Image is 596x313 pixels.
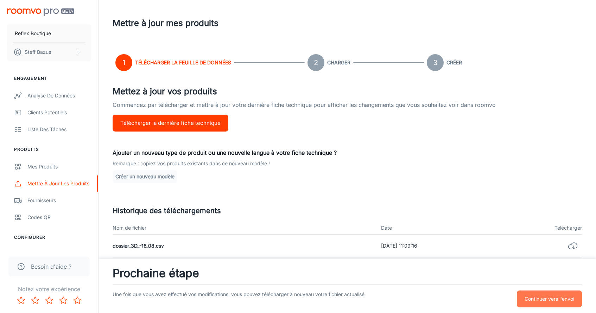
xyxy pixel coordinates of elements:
[7,43,91,61] button: Steff Bazus
[42,293,56,307] button: Rate 3 star
[314,58,318,67] text: 2
[113,222,375,235] th: Nom de fichier
[113,148,582,157] p: Ajouter un nouveau type de produit ou une nouvelle langue à votre fiche technique ?
[27,109,91,116] div: Clients potentiels
[113,290,418,307] p: Une fois que vous avez effectué vos modifications, vous pouvez télécharger à nouveau votre fichie...
[113,17,218,30] h1: Mettre à jour mes produits
[7,24,91,43] button: Reflex Boutique
[113,85,582,98] h4: Mettez à jour vos produits
[27,126,91,133] div: Liste des tâches
[113,160,582,167] p: Remarque : copiez vos produits existants dans ce nouveau modèle !
[113,101,582,115] p: Commencez par télécharger et mettre à jour votre dernière fiche technique pour afficher les chang...
[433,58,437,67] text: 3
[27,92,91,100] div: Analyse de données
[70,293,84,307] button: Rate 5 star
[7,8,74,16] img: Roomvo PRO Beta
[375,257,500,280] td: [DATE] 12:01:07
[27,197,91,204] div: Fournisseurs
[525,295,574,303] p: Continuer vers l'envoi
[517,290,582,307] button: Continuer vers l'envoi
[446,59,462,66] h6: Créer
[113,170,177,183] button: Créer un nouveau modèle
[113,265,582,282] h3: Prochaine étape
[113,205,582,216] h5: Historique des téléchargements
[27,163,91,171] div: Mes produits
[113,115,228,132] button: Télécharger la dernière fiche technique
[375,222,500,235] th: Date
[113,257,375,280] td: data.csv
[15,30,51,37] p: Reflex Boutique
[28,293,42,307] button: Rate 2 star
[113,235,375,257] td: dossier_3D_-16_08.csv
[31,262,71,271] span: Besoin d'aide ?
[122,58,125,67] text: 1
[27,213,91,221] div: Codes QR
[56,293,70,307] button: Rate 4 star
[500,222,582,235] th: Télécharger
[27,180,91,187] div: Mettre à jour les produits
[135,59,231,66] h6: Télécharger la feuille de données
[375,235,500,257] td: [DATE] 11:09:16
[327,59,350,66] h6: Charger
[25,48,51,56] p: Steff Bazus
[14,293,28,307] button: Rate 1 star
[6,285,93,293] p: Notez votre expérience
